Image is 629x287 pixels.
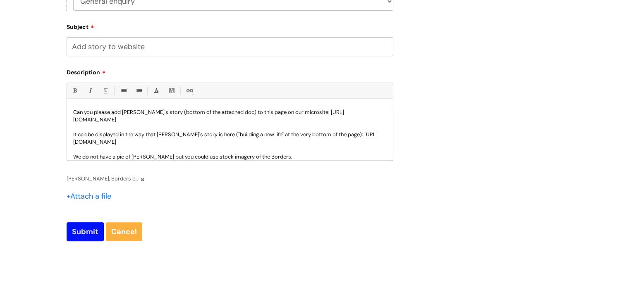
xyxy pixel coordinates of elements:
a: Italic (Ctrl-I) [85,85,95,96]
a: Cancel [106,222,142,241]
p: Can you please add [PERSON_NAME]'s story (bottom of the attached doc) to this page on our microsi... [73,109,387,123]
a: Font Color [151,85,161,96]
span: + [67,191,70,201]
label: Description [67,66,393,76]
input: Submit [67,222,104,241]
label: Subject [67,21,393,31]
a: 1. Ordered List (Ctrl-Shift-8) [133,85,143,96]
a: Back Color [166,85,177,96]
a: Underline(Ctrl-U) [100,85,110,96]
a: • Unordered List (Ctrl-Shift-7) [118,85,128,96]
span: [PERSON_NAME], Borders client.docx (118.59 KB ) - [67,174,139,183]
p: It can be displayed in the way that [PERSON_NAME]'s story is here ("building a new life" at the v... [73,131,387,176]
div: Attach a file [67,190,116,203]
a: Link [184,85,194,96]
a: Bold (Ctrl-B) [69,85,80,96]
